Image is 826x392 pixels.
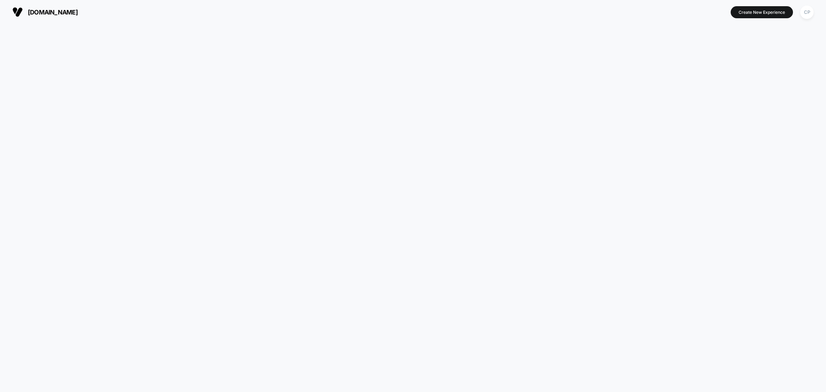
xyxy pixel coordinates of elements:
[28,9,78,16] span: [DOMAIN_NAME]
[12,7,23,17] img: Visually logo
[731,6,793,18] button: Create New Experience
[800,6,814,19] div: CP
[798,5,816,19] button: CP
[10,7,80,18] button: [DOMAIN_NAME]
